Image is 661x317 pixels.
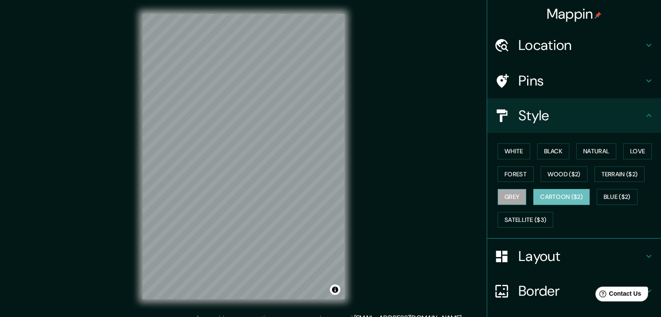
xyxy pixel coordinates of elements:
div: Layout [487,239,661,274]
button: Wood ($2) [541,166,588,182]
div: Pins [487,63,661,98]
button: White [498,143,530,159]
h4: Location [518,36,644,54]
h4: Mappin [547,5,602,23]
iframe: Help widget launcher [584,283,651,307]
div: Border [487,274,661,308]
h4: Pins [518,72,644,89]
h4: Style [518,107,644,124]
button: Terrain ($2) [595,166,645,182]
button: Black [537,143,570,159]
div: Style [487,98,661,133]
div: Location [487,28,661,63]
canvas: Map [143,14,345,299]
button: Cartoon ($2) [533,189,590,205]
button: Love [623,143,652,159]
img: pin-icon.png [595,12,601,19]
button: Grey [498,189,526,205]
button: Blue ($2) [597,189,638,205]
button: Satellite ($3) [498,212,553,228]
h4: Border [518,282,644,300]
button: Natural [576,143,616,159]
button: Forest [498,166,534,182]
h4: Layout [518,248,644,265]
button: Toggle attribution [330,284,340,295]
